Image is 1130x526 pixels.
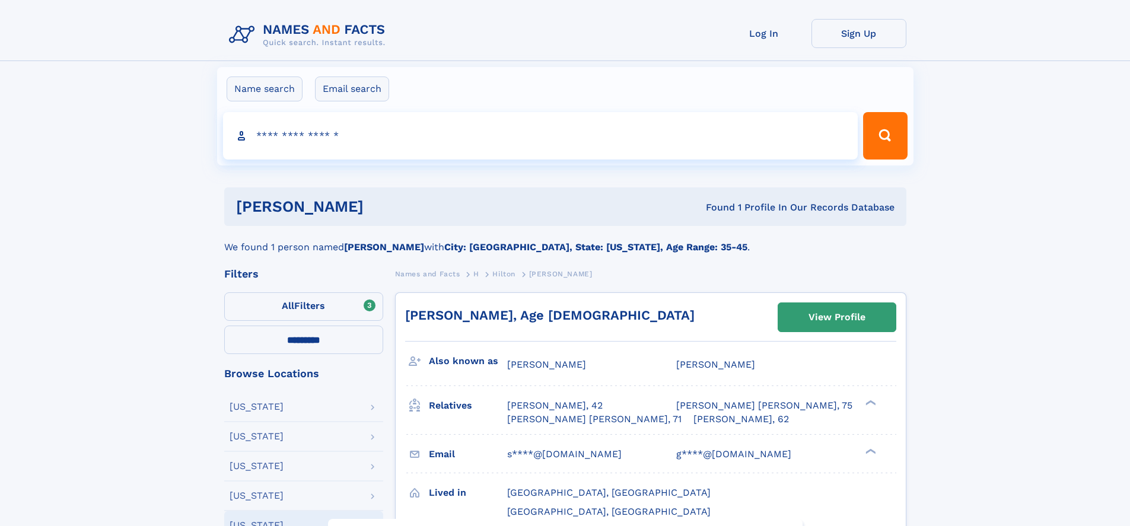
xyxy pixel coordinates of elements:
[344,241,424,253] b: [PERSON_NAME]
[676,399,852,412] a: [PERSON_NAME] [PERSON_NAME], 75
[429,483,507,503] h3: Lived in
[507,413,682,426] a: [PERSON_NAME] [PERSON_NAME], 71
[230,432,284,441] div: [US_STATE]
[492,270,515,278] span: Hilton
[230,461,284,471] div: [US_STATE]
[230,491,284,501] div: [US_STATE]
[507,506,711,517] span: [GEOGRAPHIC_DATA], [GEOGRAPHIC_DATA]
[778,303,896,331] a: View Profile
[429,444,507,464] h3: Email
[473,266,479,281] a: H
[230,402,284,412] div: [US_STATE]
[429,351,507,371] h3: Also known as
[863,112,907,160] button: Search Button
[224,226,906,254] div: We found 1 person named with .
[224,19,395,51] img: Logo Names and Facts
[224,368,383,379] div: Browse Locations
[534,201,895,214] div: Found 1 Profile In Our Records Database
[224,269,383,279] div: Filters
[405,308,695,323] a: [PERSON_NAME], Age [DEMOGRAPHIC_DATA]
[492,266,515,281] a: Hilton
[507,399,603,412] a: [PERSON_NAME], 42
[444,241,747,253] b: City: [GEOGRAPHIC_DATA], State: [US_STATE], Age Range: 35-45
[676,359,755,370] span: [PERSON_NAME]
[717,19,811,48] a: Log In
[429,396,507,416] h3: Relatives
[224,292,383,321] label: Filters
[223,112,858,160] input: search input
[862,447,877,455] div: ❯
[395,266,460,281] a: Names and Facts
[236,199,535,214] h1: [PERSON_NAME]
[507,359,586,370] span: [PERSON_NAME]
[529,270,593,278] span: [PERSON_NAME]
[473,270,479,278] span: H
[811,19,906,48] a: Sign Up
[282,300,294,311] span: All
[693,413,789,426] a: [PERSON_NAME], 62
[862,399,877,407] div: ❯
[507,487,711,498] span: [GEOGRAPHIC_DATA], [GEOGRAPHIC_DATA]
[227,76,303,101] label: Name search
[315,76,389,101] label: Email search
[808,304,865,331] div: View Profile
